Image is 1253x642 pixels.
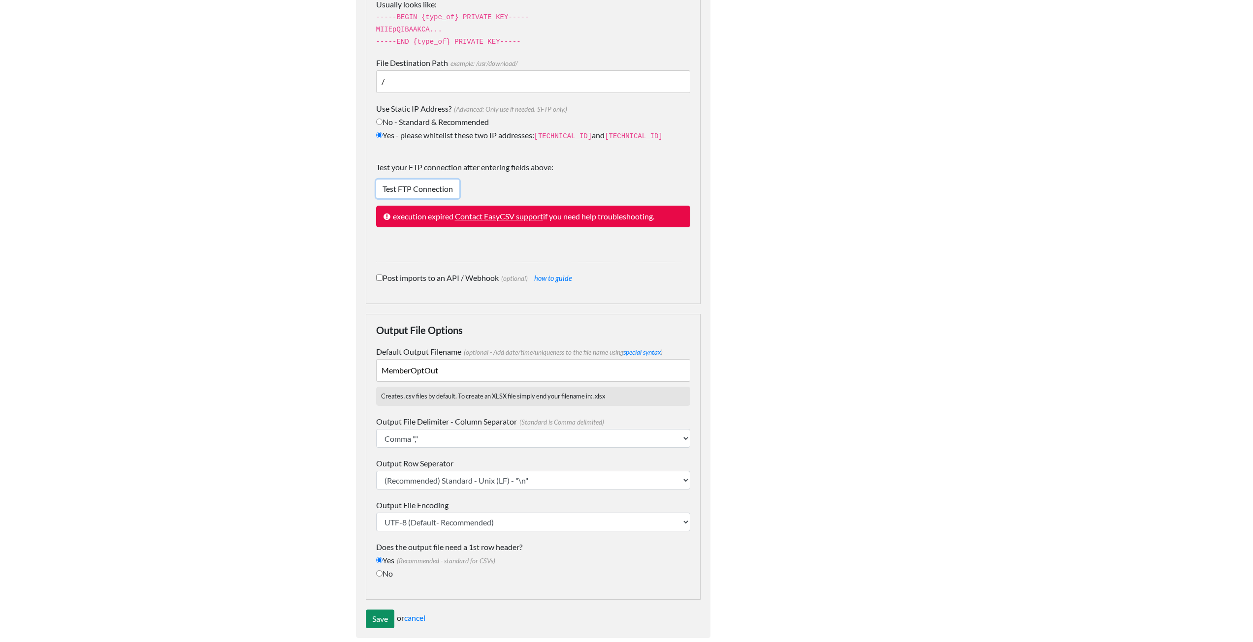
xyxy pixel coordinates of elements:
a: how to guide [534,274,572,282]
iframe: Drift Widget Chat Controller [1204,593,1241,630]
label: Test your FTP connection after entering fields above: [376,161,690,178]
a: special syntax [623,348,661,356]
label: Output File Delimiter - Column Separator [376,416,690,428]
span: execution expired [393,212,453,221]
p: Creates .csv files by default. To create an XLSX file simply end your filename in: .xlsx [376,387,690,406]
label: Yes - please whitelist these two IP addresses: and [376,129,690,142]
input: Yes - please whitelist these two IP addresses:[TECHNICAL_ID]and[TECHNICAL_ID] [376,132,383,138]
a: cancel [404,613,425,622]
input: No [376,570,383,577]
input: Post imports to an API / Webhook(optional) how to guide [376,275,383,281]
label: File Destination Path [376,57,690,69]
span: (optional - Add date/time/uniqueness to the file name using ) [461,348,663,356]
label: Does the output file need a 1st row header? [376,541,690,553]
input: No - Standard & Recommended [376,119,383,125]
h4: Output File Options [376,324,690,336]
span: (Advanced: Only use if needed. SFTP only.) [451,105,567,113]
label: Post imports to an API / Webhook [376,272,690,284]
input: example filename: leads_from_hubspot_{MMDDYYYY} [376,359,690,382]
label: Output Row Seperator [376,458,690,469]
span: (Recommended - standard for CSVs) [394,557,495,565]
label: Default Output Filename [376,346,690,358]
label: Yes [376,554,690,566]
a: Test FTP Connection [376,180,459,198]
p: if you need help troubleshooting. [376,206,690,227]
code: [TECHNICAL_ID] [605,132,663,140]
span: example: /usr/download/ [448,60,518,67]
span: (optional) [499,275,528,282]
div: or [366,610,701,628]
code: -----BEGIN {type_of} PRIVATE KEY----- MIIEpQIBAAKCA... -----END {type_of} PRIVATE KEY----- [376,13,529,46]
input: Save [366,610,394,628]
label: Use Static IP Address? [376,103,690,115]
label: No [376,568,690,580]
a: Contact EasyCSV support [455,212,543,221]
code: [TECHNICAL_ID] [534,132,592,140]
input: Yes(Recommended - standard for CSVs) [376,557,383,563]
label: Output File Encoding [376,499,690,511]
label: No - Standard & Recommended [376,116,690,128]
span: (Standard is Comma delimited) [517,418,604,426]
